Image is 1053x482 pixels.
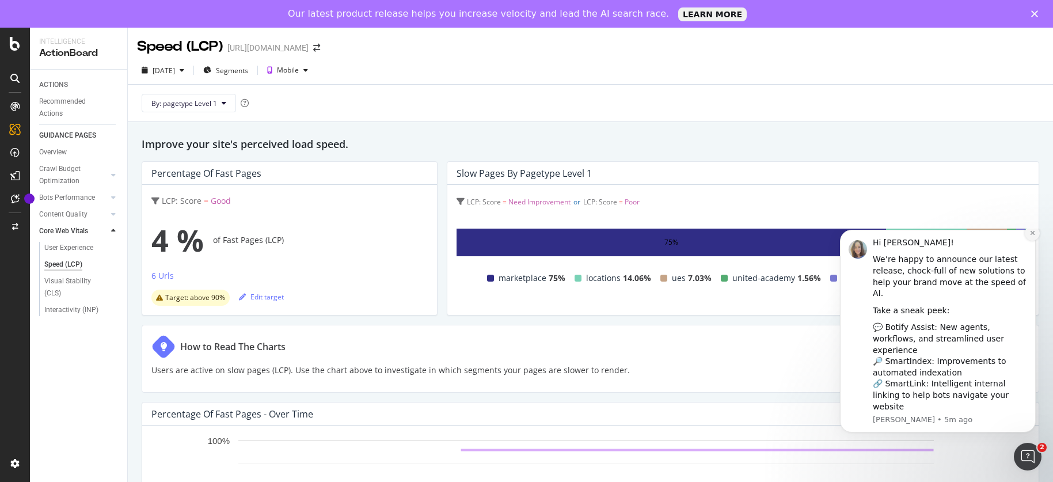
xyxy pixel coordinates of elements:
[44,275,108,299] div: Visual Stability (CLS)
[797,271,821,285] span: 1.56%
[153,66,175,75] div: [DATE]
[204,195,208,206] span: =
[39,37,118,47] div: Intelligence
[239,287,284,306] button: Edit target
[142,94,236,112] button: By: pagetype Level 1
[137,61,189,79] button: [DATE]
[142,136,1039,152] h2: Improve your site's perceived load speed.
[227,42,309,54] div: [URL][DOMAIN_NAME]
[151,98,217,108] span: By: pagetype Level 1
[586,271,621,285] span: locations
[583,197,617,207] span: LCP: Score
[39,225,88,237] div: Core Web Vitals
[39,192,95,204] div: Bots Performance
[39,192,108,204] a: Bots Performance
[39,130,119,142] a: GUIDANCE PAGES
[44,304,119,316] a: Interactivity (INP)
[151,363,630,377] p: Users are active on slow pages (LCP). Use the chart above to investigate in which segments your p...
[1031,10,1043,17] div: Close
[1037,443,1047,452] span: 2
[151,270,174,282] div: 6 Urls
[39,208,108,221] a: Content Quality
[44,259,82,271] div: Speed (LCP)
[39,208,88,221] div: Content Quality
[39,130,96,142] div: GUIDANCE PAGES
[180,340,286,354] div: How to Read The Charts
[457,168,592,179] div: Slow Pages by pagetype Level 1
[688,271,712,285] span: 7.03%
[39,79,119,91] a: ACTIONS
[165,294,225,301] span: Target: above 90%
[573,197,580,207] span: or
[678,7,747,21] a: LEARN MORE
[216,66,248,75] span: Segments
[39,96,108,120] div: Recommended Actions
[508,197,571,207] span: Need Improvement
[44,242,93,254] div: User Experience
[39,146,119,158] a: Overview
[549,271,565,285] span: 75%
[137,37,223,56] div: Speed (LCP)
[39,146,67,158] div: Overview
[467,197,501,207] span: LCP: Score
[625,197,640,207] span: Poor
[239,292,284,302] div: Edit target
[151,168,261,179] div: Percentage of Fast Pages
[39,79,68,91] div: ACTIONS
[672,271,686,285] span: ues
[151,269,174,287] button: 6 Urls
[499,271,546,285] span: marketplace
[732,271,795,285] span: united-academy
[44,242,119,254] a: User Experience
[263,61,313,79] button: Mobile
[24,193,35,204] div: Tooltip anchor
[39,163,100,187] div: Crawl Budget Optimization
[151,217,204,263] span: 4 %
[44,275,119,299] a: Visual Stability (CLS)
[44,259,119,271] a: Speed (LCP)
[623,271,651,285] span: 14.06%
[277,67,299,74] div: Mobile
[1014,443,1041,470] iframe: Intercom live chat
[151,217,428,263] div: of Fast Pages (LCP)
[44,304,98,316] div: Interactivity (INP)
[199,61,253,79] button: Segments
[211,195,231,206] span: Good
[288,8,669,20] div: Our latest product release helps you increase velocity and lead the AI search race.
[151,290,230,306] div: warning label
[39,96,119,120] a: Recommended Actions
[151,408,313,420] div: Percentage of Fast Pages - Over Time
[503,197,507,207] span: =
[664,236,678,249] div: 75%
[208,436,230,446] text: 100%
[39,47,118,60] div: ActionBoard
[313,44,320,52] div: arrow-right-arrow-left
[39,225,108,237] a: Core Web Vitals
[619,197,623,207] span: =
[162,195,202,206] span: LCP: Score
[823,229,1053,451] iframe: Intercom notifications message
[39,163,108,187] a: Crawl Budget Optimization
